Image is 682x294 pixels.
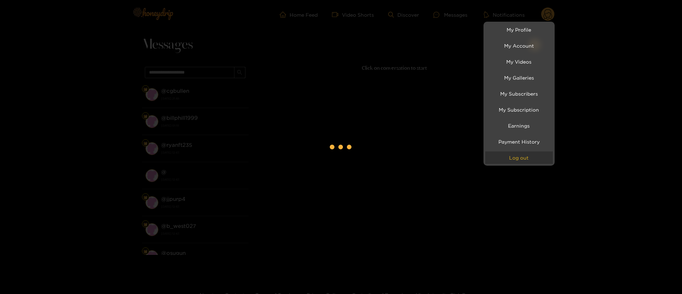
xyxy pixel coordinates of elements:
a: My Videos [485,55,553,68]
a: My Account [485,39,553,52]
a: My Galleries [485,71,553,84]
a: Earnings [485,119,553,132]
a: Payment History [485,135,553,148]
a: My Profile [485,23,553,36]
a: My Subscribers [485,87,553,100]
a: My Subscription [485,103,553,116]
button: Log out [485,151,553,164]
